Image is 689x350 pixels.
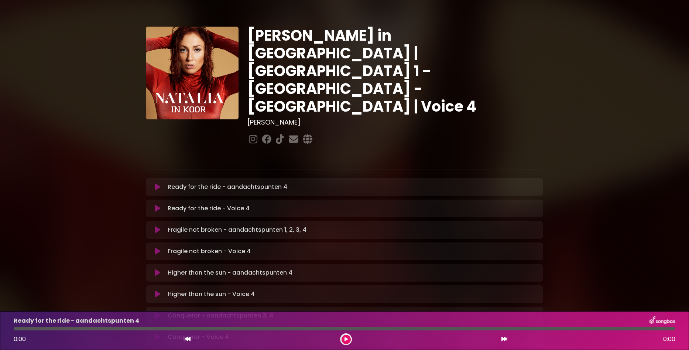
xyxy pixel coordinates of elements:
h3: [PERSON_NAME] [247,118,543,126]
p: Higher than the sun - Voice 4 [168,290,255,299]
img: YTVS25JmS9CLUqXqkEhs [146,27,239,119]
img: songbox-logo-white.png [649,316,675,326]
p: Ready for the ride - aandachtspunten 4 [168,183,287,191]
span: 0:00 [663,335,675,344]
p: Ready for the ride - aandachtspunten 4 [14,316,139,325]
p: Fragile not broken - Voice 4 [168,247,251,256]
p: Ready for the ride - Voice 4 [168,204,250,213]
p: Higher than the sun - aandachtspunten 4 [168,268,292,277]
p: Fragile not broken - aandachtspunten 1, 2, 3, 4 [168,225,306,234]
h1: [PERSON_NAME] in [GEOGRAPHIC_DATA] | [GEOGRAPHIC_DATA] 1 - [GEOGRAPHIC_DATA] - [GEOGRAPHIC_DATA] ... [247,27,543,115]
span: 0:00 [14,335,26,343]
